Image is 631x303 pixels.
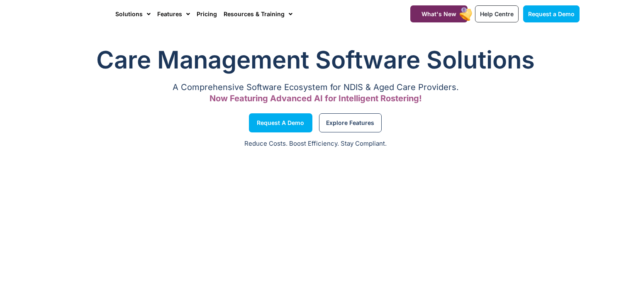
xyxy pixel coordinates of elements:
p: Reduce Costs. Boost Efficiency. Stay Compliant. [5,139,626,149]
p: A Comprehensive Software Ecosystem for NDIS & Aged Care Providers. [51,85,580,90]
a: Help Centre [475,5,519,22]
span: What's New [421,10,456,17]
span: Explore Features [326,121,374,125]
a: Request a Demo [523,5,580,22]
img: CareMaster Logo [51,8,107,20]
a: What's New [410,5,468,22]
a: Explore Features [319,113,382,132]
span: Now Featuring Advanced AI for Intelligent Rostering! [210,93,422,103]
span: Help Centre [480,10,514,17]
h1: Care Management Software Solutions [51,43,580,76]
a: Request a Demo [249,113,312,132]
span: Request a Demo [528,10,575,17]
span: Request a Demo [257,121,304,125]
